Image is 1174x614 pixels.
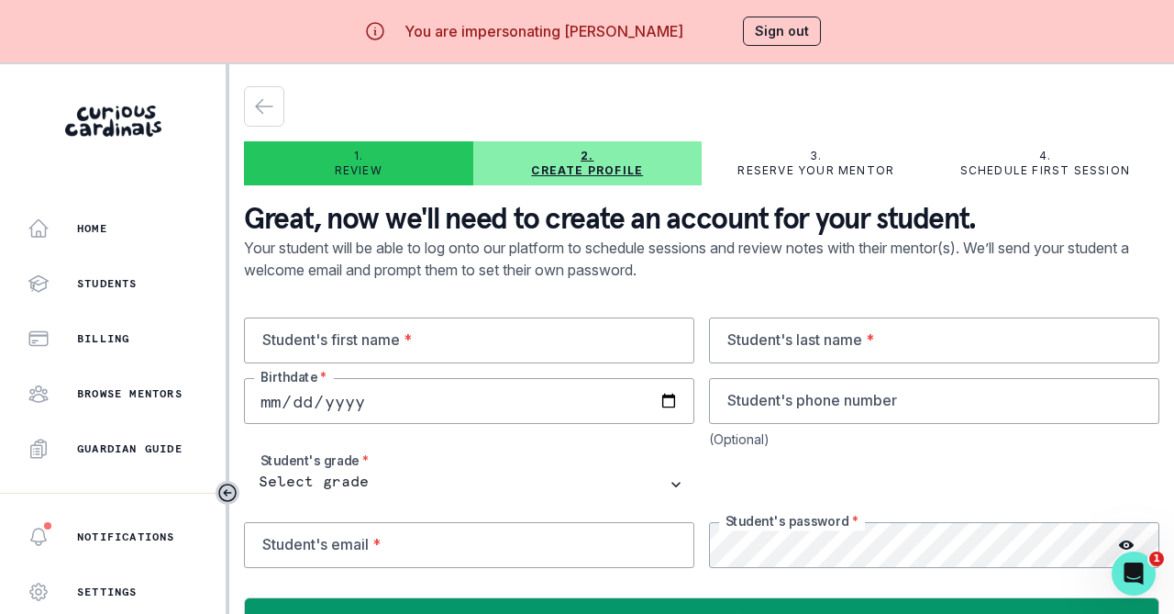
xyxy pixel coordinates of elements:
p: Browse Mentors [77,386,183,401]
p: Notifications [77,530,175,544]
p: Create profile [531,163,643,178]
p: 2. [581,149,593,163]
p: Guardian Guide [77,441,183,456]
p: Students [77,276,138,291]
img: Curious Cardinals Logo [65,106,161,137]
button: Toggle sidebar [216,481,239,505]
p: Schedule first session [960,163,1130,178]
p: Billing [77,331,129,346]
p: Review [335,163,382,178]
p: Settings [77,585,138,599]
p: 3. [810,149,822,163]
div: (Optional) [709,431,1159,447]
p: 1. [354,149,363,163]
iframe: Intercom live chat [1112,552,1156,596]
p: Great, now we'll need to create an account for your student. [244,200,1159,237]
button: Sign out [743,17,821,46]
p: Reserve your mentor [737,163,894,178]
span: 1 [1149,552,1164,566]
p: 4. [1039,149,1051,163]
p: Home [77,221,107,236]
p: You are impersonating [PERSON_NAME] [404,20,683,42]
p: Your student will be able to log onto our platform to schedule sessions and review notes with the... [244,237,1159,318]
